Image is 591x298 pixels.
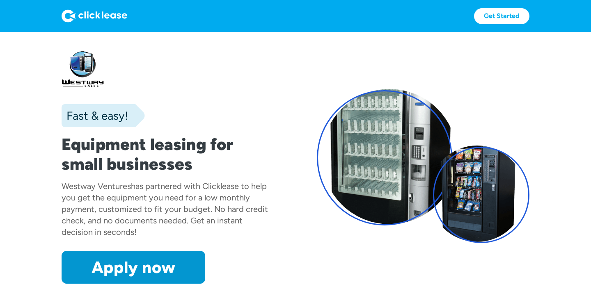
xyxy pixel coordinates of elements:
[62,134,274,174] h1: Equipment leasing for small businesses
[62,9,127,23] img: Logo
[62,107,128,124] div: Fast & easy!
[62,181,131,191] div: Westway Ventures
[62,181,268,237] div: has partnered with Clicklease to help you get the equipment you need for a low monthly payment, c...
[62,251,205,284] a: Apply now
[474,8,529,24] a: Get Started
